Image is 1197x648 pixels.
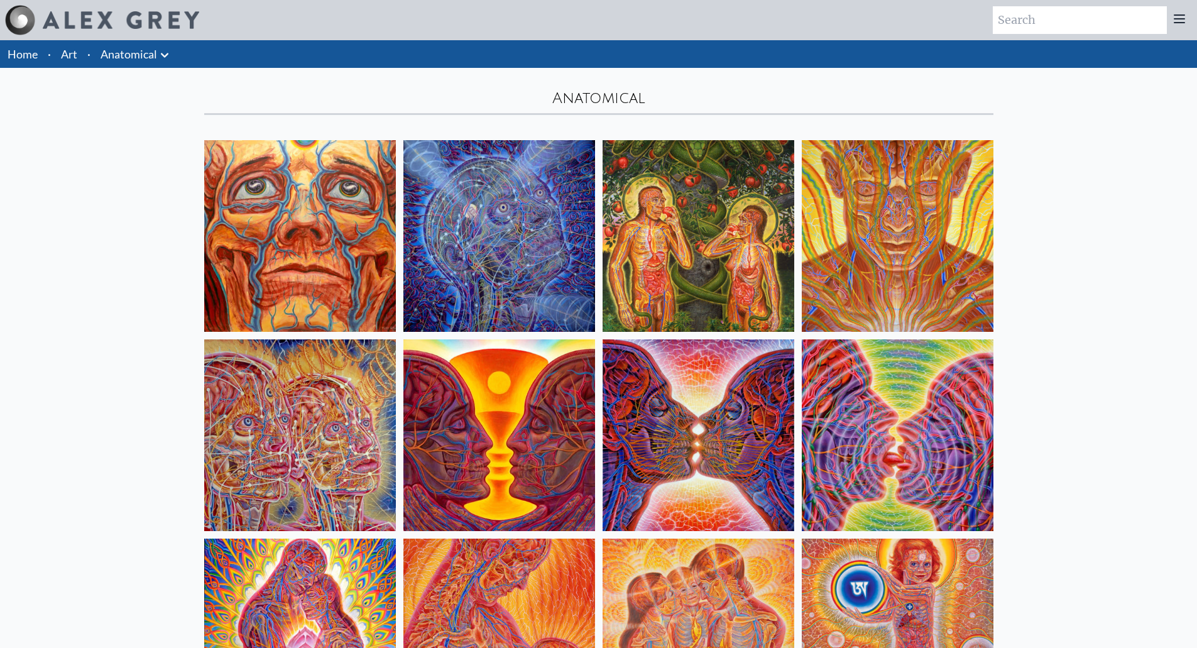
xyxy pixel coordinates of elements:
a: Home [8,47,38,61]
div: Anatomical [204,88,993,108]
input: Search [993,6,1167,34]
li: · [43,40,56,68]
a: Art [61,45,77,63]
a: Anatomical [101,45,157,63]
li: · [82,40,96,68]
